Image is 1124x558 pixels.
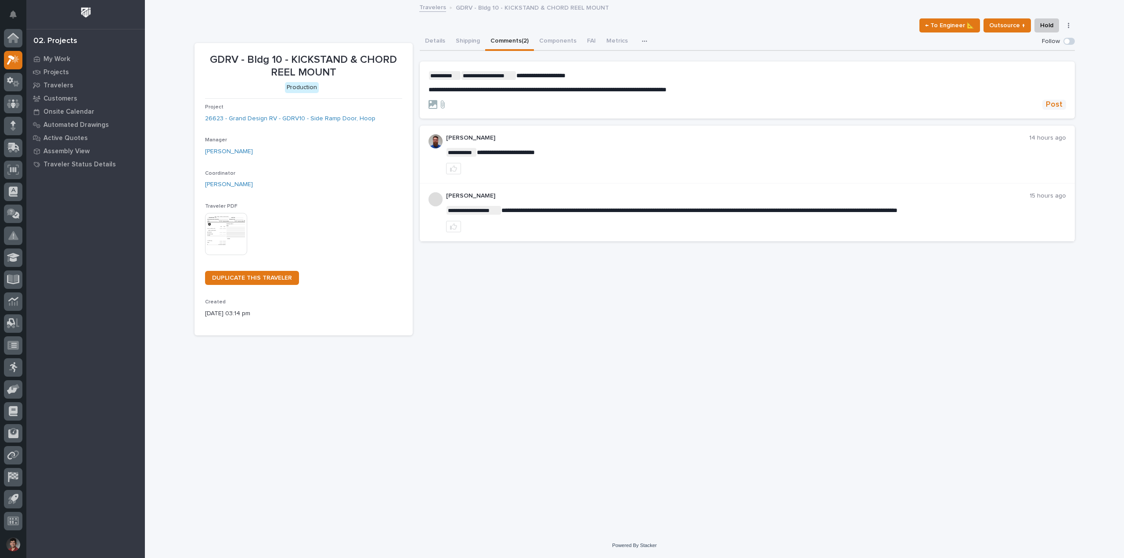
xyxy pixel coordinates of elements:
[450,32,485,51] button: Shipping
[4,535,22,554] button: users-avatar
[205,271,299,285] a: DUPLICATE THIS TRAVELER
[983,18,1031,32] button: Outsource ↑
[212,275,292,281] span: DUPLICATE THIS TRAVELER
[420,32,450,51] button: Details
[1046,100,1063,110] span: Post
[205,54,402,79] p: GDRV - Bldg 10 - KICKSTAND & CHORD REEL MOUNT
[43,68,69,76] p: Projects
[26,144,145,158] a: Assembly View
[26,65,145,79] a: Projects
[446,221,461,232] button: like this post
[205,137,227,143] span: Manager
[1034,18,1059,32] button: Hold
[205,180,253,189] a: [PERSON_NAME]
[205,114,375,123] a: 26623 - Grand Design RV - GDRV10 - Side Ramp Door, Hoop
[26,92,145,105] a: Customers
[919,18,980,32] button: ← To Engineer 📐
[43,95,77,103] p: Customers
[205,171,235,176] span: Coordinator
[1030,192,1066,200] p: 15 hours ago
[989,20,1025,31] span: Outsource ↑
[485,32,534,51] button: Comments (2)
[26,79,145,92] a: Travelers
[446,192,1030,200] p: [PERSON_NAME]
[205,204,238,209] span: Traveler PDF
[582,32,601,51] button: FAI
[429,134,443,148] img: 6hTokn1ETDGPf9BPokIQ
[419,2,446,12] a: Travelers
[26,105,145,118] a: Onsite Calendar
[33,36,77,46] div: 02. Projects
[205,299,226,305] span: Created
[43,121,109,129] p: Automated Drawings
[43,161,116,169] p: Traveler Status Details
[1042,100,1066,110] button: Post
[446,163,461,174] button: like this post
[446,134,1029,142] p: [PERSON_NAME]
[26,52,145,65] a: My Work
[285,82,319,93] div: Production
[43,55,70,63] p: My Work
[601,32,633,51] button: Metrics
[205,104,223,110] span: Project
[1029,134,1066,142] p: 14 hours ago
[4,5,22,24] button: Notifications
[205,147,253,156] a: [PERSON_NAME]
[925,20,974,31] span: ← To Engineer 📐
[43,134,88,142] p: Active Quotes
[1042,38,1060,45] p: Follow
[26,118,145,131] a: Automated Drawings
[11,11,22,25] div: Notifications
[78,4,94,21] img: Workspace Logo
[43,148,90,155] p: Assembly View
[534,32,582,51] button: Components
[26,131,145,144] a: Active Quotes
[612,543,656,548] a: Powered By Stacker
[43,82,73,90] p: Travelers
[26,158,145,171] a: Traveler Status Details
[205,309,402,318] p: [DATE] 03:14 pm
[43,108,94,116] p: Onsite Calendar
[456,2,609,12] p: GDRV - Bldg 10 - KICKSTAND & CHORD REEL MOUNT
[1040,20,1053,31] span: Hold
